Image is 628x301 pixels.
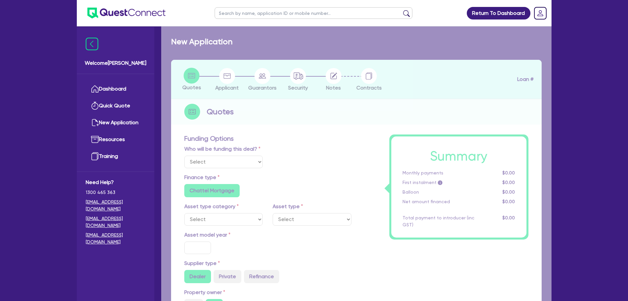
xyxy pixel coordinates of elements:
[91,152,99,160] img: training
[86,97,145,114] a: Quick Quote
[86,38,98,50] img: icon-menu-close
[91,135,99,143] img: resources
[87,8,165,19] img: quest-connect-logo-blue
[85,59,146,67] span: Welcome [PERSON_NAME]
[86,199,145,212] a: [EMAIL_ADDRESS][DOMAIN_NAME]
[86,148,145,165] a: Training
[532,5,549,22] a: Dropdown toggle
[86,81,145,97] a: Dashboard
[91,102,99,110] img: quick-quote
[86,131,145,148] a: Resources
[86,215,145,229] a: [EMAIL_ADDRESS][DOMAIN_NAME]
[91,119,99,127] img: new-application
[86,178,145,186] span: Need Help?
[86,114,145,131] a: New Application
[215,7,412,19] input: Search by name, application ID or mobile number...
[86,232,145,245] a: [EMAIL_ADDRESS][DOMAIN_NAME]
[467,7,530,19] a: Return To Dashboard
[86,189,145,196] span: 1300 465 363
